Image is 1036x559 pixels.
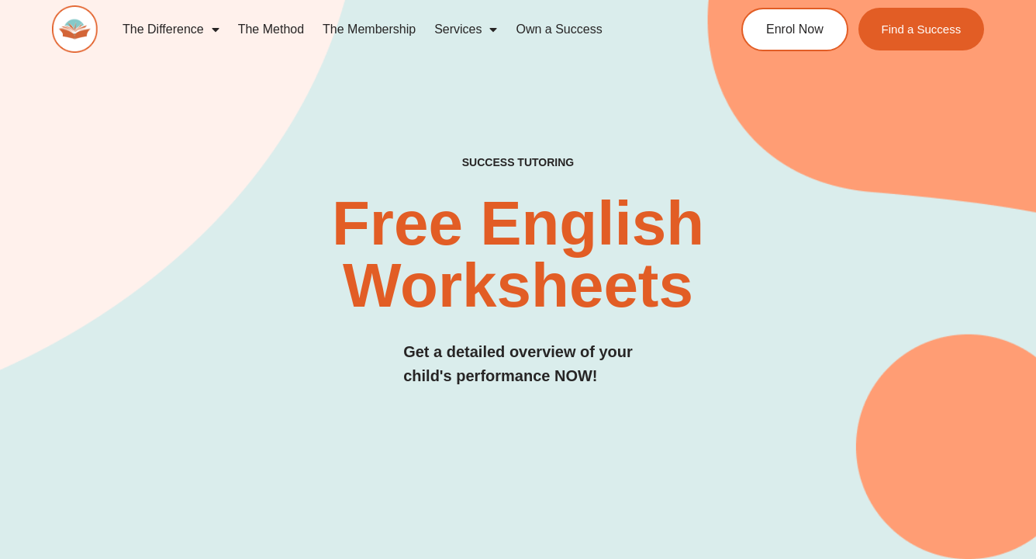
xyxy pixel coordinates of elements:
a: Own a Success [506,12,611,47]
h4: SUCCESS TUTORING​ [380,156,656,169]
span: Find a Success [882,23,962,35]
a: Services [425,12,506,47]
h2: Free English Worksheets​ [210,193,826,317]
h3: Get a detailed overview of your child's performance NOW! [403,340,633,388]
a: The Method [229,12,313,47]
span: Enrol Now [766,23,824,36]
nav: Menu [113,12,688,47]
a: Enrol Now [741,8,848,51]
a: The Difference [113,12,229,47]
a: The Membership [313,12,425,47]
a: Find a Success [858,8,985,50]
